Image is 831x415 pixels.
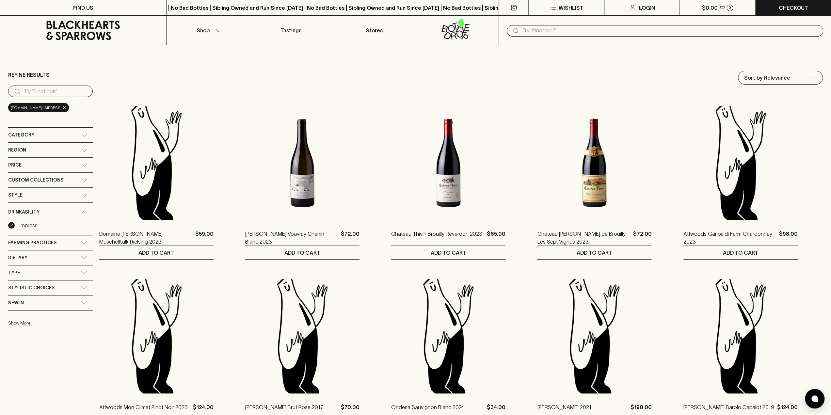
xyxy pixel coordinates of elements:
span: Price [8,161,22,169]
span: Style [8,191,23,199]
img: Chateau Thivin Cote de Brouilly Les Sept Vignes 2023 [537,106,651,220]
p: $72.00 [341,230,360,246]
p: ADD TO CART [577,249,612,257]
a: [PERSON_NAME] Vouvray Chenin Blanc 2023 [245,230,338,246]
img: Blackhearts & Sparrows Man [99,106,214,220]
span: Farming Practices [8,239,56,247]
img: Blackhearts & Sparrows Man [99,279,214,393]
a: Tastings [249,16,332,45]
img: Blackhearts & Sparrows Man [537,279,651,393]
p: Tastings [280,26,301,34]
img: bubble-icon [811,395,818,402]
div: Style [8,188,93,202]
div: Drinkability [8,203,93,221]
p: Impress [20,221,38,229]
a: Chateau [PERSON_NAME] de Brouilly Les Sept Vignes 2023 [537,230,630,246]
p: FIND US [73,4,93,12]
p: ADD TO CART [138,249,174,257]
p: $59.00 [195,230,214,246]
span: Drinkability [8,208,40,216]
a: Stores [333,16,416,45]
span: New In [8,299,24,307]
span: [DOMAIN_NAME]: Impress [11,104,60,111]
p: 0 [728,6,731,9]
button: ADD TO CART [245,246,360,259]
span: Region [8,146,26,154]
img: Chateau Thivin Brouilly Reverdon 2023 [391,106,505,220]
p: $98.00 [779,230,798,246]
div: Category [8,128,93,142]
p: Login [639,4,655,12]
img: Blackhearts & Sparrows Man [245,279,360,393]
input: Try "Pinot noir" [522,25,818,36]
p: Wishlist [558,4,583,12]
input: Try “Pinot noir” [24,86,88,97]
div: Dietary [8,250,93,265]
span: Type [8,269,20,277]
div: Region [8,143,93,157]
img: Blackhearts & Sparrows Man [683,106,798,220]
div: Sort by Relevance [738,71,823,84]
span: Custom Collections [8,176,63,184]
p: Sort by Relevance [744,74,790,82]
a: Domaine [PERSON_NAME] MuschelKalk Rielsing 2023 [99,230,193,246]
button: ADD TO CART [391,246,505,259]
div: Stylistic Choices [8,280,93,295]
div: New In [8,295,93,310]
button: Show More [8,316,94,330]
div: Type [8,265,93,280]
p: $65.00 [487,230,505,246]
p: ADD TO CART [284,249,320,257]
img: Blackhearts & Sparrows Man [683,279,798,393]
div: Custom Collections [8,173,93,187]
p: Stores [366,26,383,34]
p: Shop [197,26,210,34]
p: ADD TO CART [723,249,758,257]
div: Price [8,158,93,172]
p: Checkout [779,4,808,12]
span: Dietary [8,254,27,262]
span: Stylistic Choices [8,284,55,292]
span: × [62,104,66,111]
p: Refine Results [8,71,50,79]
button: ADD TO CART [537,246,651,259]
span: Category [8,131,34,139]
img: Alexandre Giquel Vouvray Chenin Blanc 2023 [245,106,360,220]
p: ADD TO CART [431,249,466,257]
div: Farming Practices [8,235,93,250]
img: Blackhearts & Sparrows Man [391,279,505,393]
button: ADD TO CART [99,246,214,259]
a: Attwoods Garibaldi Farm Chardonnay 2023 [683,230,776,246]
button: ADD TO CART [683,246,798,259]
p: $72.00 [633,230,651,246]
button: Shop [167,16,249,45]
p: $0.00 [702,4,718,12]
a: Chateau Thivin Brouilly Reverdon 2023 [391,230,482,246]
